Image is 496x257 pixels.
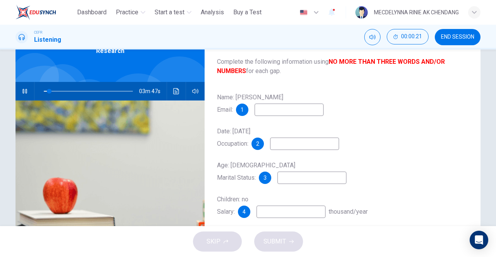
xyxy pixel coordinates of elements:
[74,5,110,19] button: Dashboard
[217,94,283,113] span: Name: [PERSON_NAME] Email:
[198,5,227,19] button: Analysis
[34,30,42,35] span: CEFR
[355,6,368,19] img: Profile picture
[243,209,246,214] span: 4
[217,57,468,76] span: Complete the following information using for each gap.
[329,208,368,215] span: thousand/year
[299,10,308,15] img: en
[201,8,224,17] span: Analysis
[15,5,56,20] img: ELTC logo
[34,35,61,44] h1: Listening
[401,34,422,40] span: 00:00:21
[387,29,429,44] button: 00:00:21
[217,196,248,215] span: Children: no Salary:
[116,8,138,17] span: Practice
[241,107,244,112] span: 1
[230,5,265,19] button: Buy a Test
[113,5,148,19] button: Practice
[435,29,480,45] button: END SESSION
[387,29,429,45] div: Hide
[217,162,295,181] span: Age: [DEMOGRAPHIC_DATA] Marital Status:
[256,141,259,146] span: 2
[374,8,459,17] div: MECDELYNNA RINIE AK CHENDANG
[15,5,74,20] a: ELTC logo
[77,8,107,17] span: Dashboard
[364,29,381,45] div: Mute
[170,82,183,100] button: Click to see the audio transcription
[441,34,474,40] span: END SESSION
[155,8,184,17] span: Start a test
[233,8,262,17] span: Buy a Test
[96,46,124,56] span: Research
[263,175,267,180] span: 3
[139,82,167,100] span: 03m 47s
[217,128,250,147] span: Date: [DATE] Occupation:
[470,231,488,249] div: Open Intercom Messenger
[152,5,195,19] button: Start a test
[217,58,445,75] b: NO MORE THAN THREE WORDS AND/OR NUMBERS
